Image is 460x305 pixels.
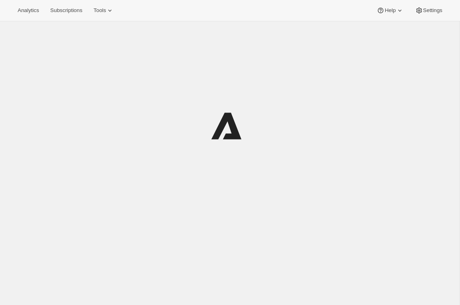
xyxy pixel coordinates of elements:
[93,7,106,14] span: Tools
[372,5,408,16] button: Help
[45,5,87,16] button: Subscriptions
[13,5,44,16] button: Analytics
[18,7,39,14] span: Analytics
[423,7,442,14] span: Settings
[385,7,395,14] span: Help
[50,7,82,14] span: Subscriptions
[89,5,119,16] button: Tools
[410,5,447,16] button: Settings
